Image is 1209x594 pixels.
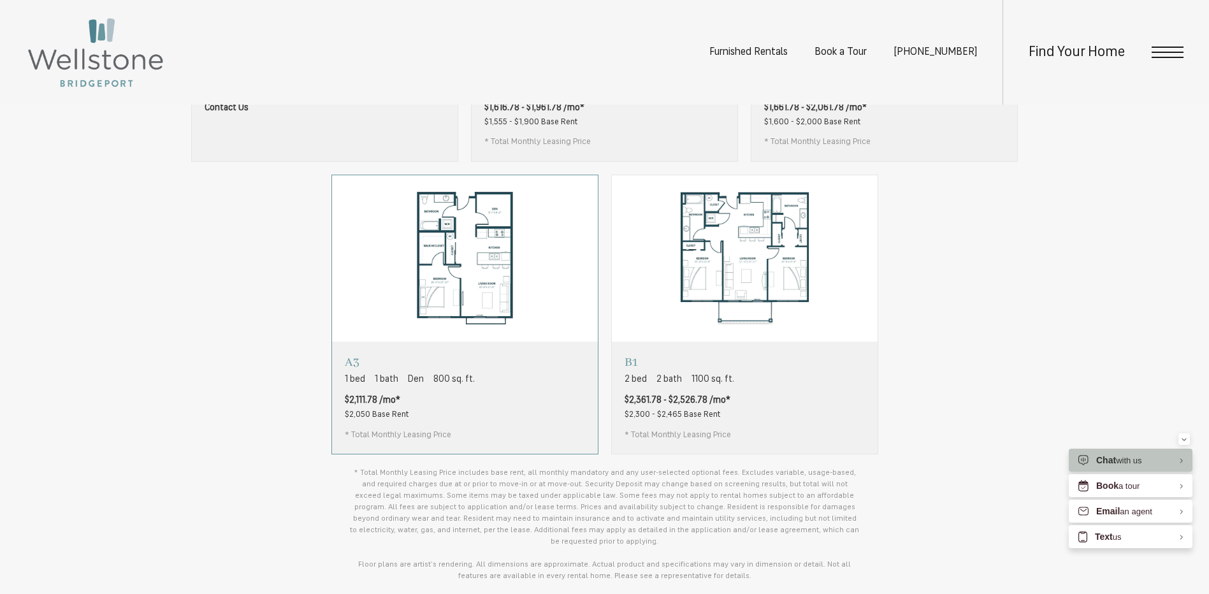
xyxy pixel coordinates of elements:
span: 1100 sq. ft. [691,373,734,386]
p: * Total Monthly Leasing Price includes base rent, all monthly mandatory and any user-selected opt... [350,467,860,582]
span: $1,616.78 - $1,961.78 /mo* [484,101,584,115]
a: Book a Tour [814,47,867,57]
span: $2,300 - $2,465 Base Rent [625,410,720,419]
span: $2,111.78 /mo* [345,394,400,407]
span: $2,361.78 - $2,526.78 /mo* [625,394,730,407]
span: $1,661.78 - $2,061.78 /mo* [764,101,867,115]
span: * Total Monthly Leasing Price [764,136,871,148]
span: 2 bath [656,373,682,386]
a: Find Your Home [1029,45,1125,60]
span: $1,555 - $1,900 Base Rent [484,118,577,126]
a: View floorplan A3 [331,175,598,455]
span: $2,050 Base Rent [345,410,409,419]
span: Contact Us [205,101,249,115]
span: 800 sq. ft. [433,373,475,386]
span: * Total Monthly Leasing Price [625,429,731,442]
a: Furnished Rentals [709,47,788,57]
span: 1 bed [345,373,365,386]
span: Den [408,373,424,386]
p: B1 [625,354,734,370]
img: A3 - 1 bedroom floorplan layout with 1 bathroom and 800 square feet [332,175,598,342]
span: $1,600 - $2,000 Base Rent [764,118,860,126]
a: Call us at (253) 400-3144 [894,47,977,57]
span: 2 bed [625,373,647,386]
span: [PHONE_NUMBER] [894,47,977,57]
span: 1 bath [375,373,398,386]
img: Wellstone [25,16,166,89]
img: B1 - 2 bedroom floorplan layout with 2 bathrooms and 1100 square feet [612,175,878,342]
span: * Total Monthly Leasing Price [345,429,451,442]
a: View floorplan B1 [611,175,878,455]
span: * Total Monthly Leasing Price [484,136,591,148]
button: Open Menu [1152,47,1184,58]
p: A3 [345,354,475,370]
